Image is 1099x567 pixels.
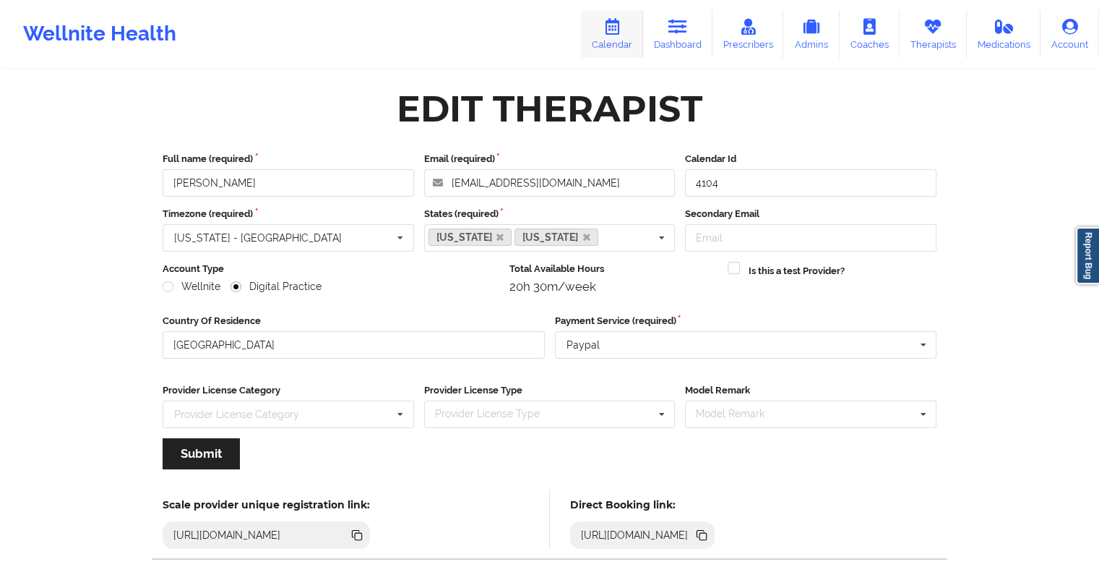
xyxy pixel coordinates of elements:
[967,10,1041,58] a: Medications
[1076,227,1099,284] a: Report Bug
[174,409,299,419] div: Provider License Category
[163,262,499,276] label: Account Type
[163,438,240,469] button: Submit
[685,152,936,166] label: Calendar Id
[685,383,936,398] label: Model Remark
[840,10,900,58] a: Coaches
[424,207,676,221] label: States (required)
[424,152,676,166] label: Email (required)
[1040,10,1099,58] a: Account
[685,224,936,252] input: Email
[514,229,598,246] a: [US_STATE]
[168,528,287,542] div: [URL][DOMAIN_NAME]
[581,10,643,58] a: Calendar
[685,169,936,197] input: Calendar Id
[428,229,512,246] a: [US_STATE]
[163,169,414,197] input: Full name
[509,262,718,276] label: Total Available Hours
[566,340,600,350] div: Paypal
[575,528,694,542] div: [URL][DOMAIN_NAME]
[424,383,676,398] label: Provider License Type
[783,10,840,58] a: Admins
[397,86,702,132] div: Edit Therapist
[163,152,414,166] label: Full name (required)
[509,279,718,294] div: 20h 30m/week
[424,169,676,197] input: Email address
[749,264,845,278] label: Is this a test Provider?
[163,498,370,511] h5: Scale provider unique registration link:
[692,406,785,422] div: Model Remark
[230,281,322,293] label: Digital Practice
[163,383,414,398] label: Provider License Category
[712,10,784,58] a: Prescribers
[570,498,715,511] h5: Direct Booking link:
[174,233,342,243] div: [US_STATE] - [GEOGRAPHIC_DATA]
[685,207,936,221] label: Secondary Email
[163,281,220,293] label: Wellnite
[900,10,967,58] a: Therapists
[643,10,712,58] a: Dashboard
[431,406,561,422] div: Provider License Type
[555,314,937,328] label: Payment Service (required)
[163,314,545,328] label: Country Of Residence
[163,207,414,221] label: Timezone (required)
